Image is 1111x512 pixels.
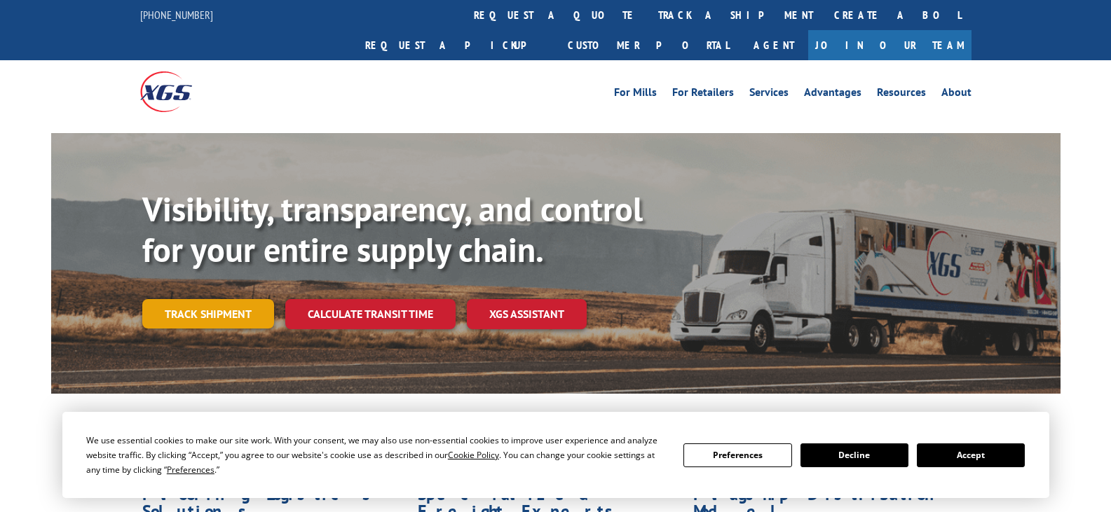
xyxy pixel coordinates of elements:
a: For Mills [614,87,657,102]
a: Resources [877,87,926,102]
button: Preferences [683,443,791,467]
button: Decline [800,443,908,467]
a: XGS ASSISTANT [467,299,587,329]
div: Cookie Consent Prompt [62,412,1049,498]
a: Customer Portal [557,30,739,60]
a: About [941,87,972,102]
div: We use essential cookies to make our site work. With your consent, we may also use non-essential ... [86,433,667,477]
a: Services [749,87,789,102]
a: Agent [739,30,808,60]
a: [PHONE_NUMBER] [140,8,213,22]
a: Request a pickup [355,30,557,60]
a: Join Our Team [808,30,972,60]
a: Calculate transit time [285,299,456,329]
button: Accept [917,443,1025,467]
a: Track shipment [142,299,274,328]
span: Preferences [167,464,214,476]
span: Cookie Policy [448,449,499,461]
a: For Retailers [672,87,734,102]
a: Advantages [804,87,861,102]
b: Visibility, transparency, and control for your entire supply chain. [142,187,643,271]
